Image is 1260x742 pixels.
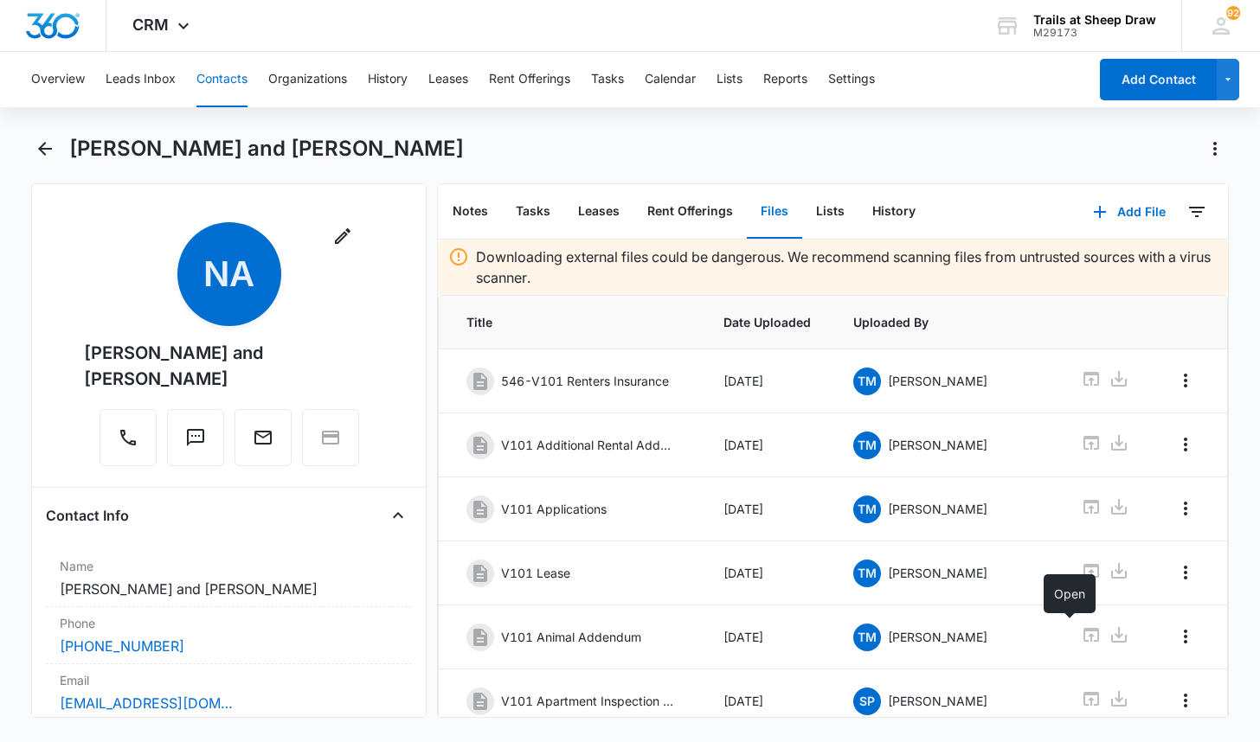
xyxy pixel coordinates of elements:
p: [PERSON_NAME] [888,436,987,454]
td: [DATE] [703,477,832,541]
p: [PERSON_NAME] [888,628,987,646]
span: CRM [132,16,169,34]
div: Open [1044,574,1096,613]
label: Email [60,671,398,689]
button: Contacts [196,52,247,107]
button: Overflow Menu [1172,623,1199,650]
button: Rent Offerings [633,185,747,239]
button: Lists [802,185,858,239]
span: TM [853,496,881,523]
p: [PERSON_NAME] [888,692,987,710]
span: TM [853,624,881,651]
button: Overflow Menu [1172,367,1199,394]
td: [DATE] [703,541,832,605]
span: TM [853,368,881,395]
a: [PHONE_NUMBER] [60,636,184,656]
h4: Contact Info [46,505,129,526]
a: Call [100,436,157,451]
label: Phone [60,614,398,632]
button: Back [31,135,58,163]
button: Actions [1201,135,1229,163]
button: Tasks [591,52,624,107]
button: Tasks [502,185,564,239]
button: Close [384,502,412,529]
button: Filters [1183,198,1211,226]
a: Email [235,436,292,451]
button: Text [167,409,224,466]
div: Name[PERSON_NAME] and [PERSON_NAME] [46,550,412,607]
button: Overview [31,52,85,107]
div: Phone[PHONE_NUMBER] [46,607,412,664]
button: Leases [428,52,468,107]
button: Call [100,409,157,466]
label: Name [60,557,398,575]
td: [DATE] [703,349,832,413]
button: Overflow Menu [1172,431,1199,458]
p: V101 Apartment Inspection Report [501,692,674,710]
a: Text [167,436,224,451]
a: [EMAIL_ADDRESS][DOMAIN_NAME] [60,693,233,713]
button: Overflow Menu [1172,687,1199,714]
td: [DATE] [703,669,832,733]
div: account name [1033,13,1156,27]
button: Files [747,185,802,239]
p: V101 Additional Rental Addendum ( w/d & Garage) [501,436,674,454]
button: Add File [1076,191,1183,233]
span: Uploaded By [853,313,1040,331]
span: 92 [1226,6,1240,20]
span: Na [177,222,281,326]
button: Organizations [268,52,347,107]
button: Notes [439,185,502,239]
p: 546-V101 Renters Insurance [501,372,669,390]
button: Add Contact [1100,59,1217,100]
span: TM [853,560,881,587]
button: Rent Offerings [489,52,570,107]
button: Leases [564,185,633,239]
div: account id [1033,27,1156,39]
button: History [368,52,408,107]
span: Date Uploaded [723,313,811,331]
button: History [858,185,929,239]
p: V101 Applications [501,500,607,518]
td: [DATE] [703,605,832,669]
button: Overflow Menu [1172,495,1199,522]
span: TM [853,432,881,459]
dd: [PERSON_NAME] and [PERSON_NAME] [60,579,398,599]
button: Leads Inbox [106,52,176,107]
p: [PERSON_NAME] [888,564,987,582]
button: Overflow Menu [1172,559,1199,586]
button: Calendar [645,52,696,107]
p: [PERSON_NAME] [888,500,987,518]
button: Lists [717,52,742,107]
td: [DATE] [703,413,832,477]
span: SP [853,688,881,715]
div: notifications count [1226,6,1240,20]
button: Email [235,409,292,466]
div: [PERSON_NAME] and [PERSON_NAME] [84,340,374,392]
button: Settings [828,52,875,107]
div: Email[EMAIL_ADDRESS][DOMAIN_NAME] [46,664,412,721]
p: V101 Lease [501,564,570,582]
p: V101 Animal Addendum [501,628,641,646]
h1: [PERSON_NAME] and [PERSON_NAME] [69,136,464,162]
span: Title [466,313,682,331]
p: Downloading external files could be dangerous. We recommend scanning files from untrusted sources... [476,246,1217,288]
button: Reports [763,52,807,107]
p: [PERSON_NAME] [888,372,987,390]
